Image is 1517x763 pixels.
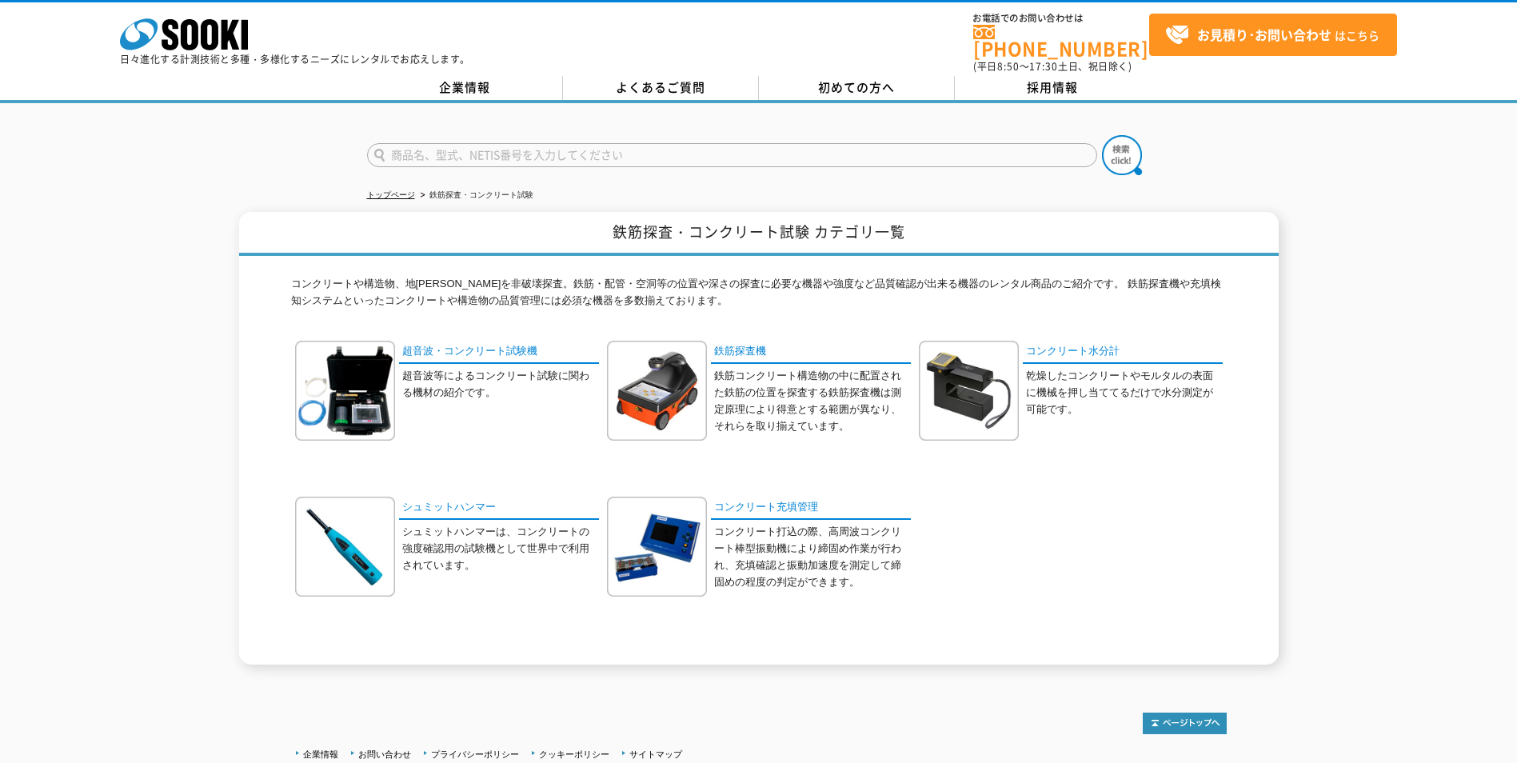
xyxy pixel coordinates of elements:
[1026,368,1223,417] p: 乾燥したコンクリートやモルタルの表面に機械を押し当ててるだけで水分測定が可能です。
[1023,341,1223,364] a: コンクリート水分計
[629,749,682,759] a: サイトマップ
[955,76,1151,100] a: 採用情報
[417,187,533,204] li: 鉄筋探査・コンクリート試験
[1143,713,1227,734] img: トップページへ
[759,76,955,100] a: 初めての方へ
[563,76,759,100] a: よくあるご質問
[973,59,1132,74] span: (平日 ～ 土日、祝日除く)
[291,276,1227,318] p: コンクリートや構造物、地[PERSON_NAME]を非破壊探査。鉄筋・配管・空洞等の位置や深さの探査に必要な機器や強度など品質確認が出来る機器のレンタル商品のご紹介です。 鉄筋探査機や充填検知シ...
[711,341,911,364] a: 鉄筋探査機
[973,14,1149,23] span: お電話でのお問い合わせは
[367,190,415,199] a: トップページ
[607,341,707,441] img: 鉄筋探査機
[714,368,911,434] p: 鉄筋コンクリート構造物の中に配置された鉄筋の位置を探査する鉄筋探査機は測定原理により得意とする範囲が異なり、それらを取り揃えています。
[120,54,470,64] p: 日々進化する計測技術と多種・多様化するニーズにレンタルでお応えします。
[997,59,1020,74] span: 8:50
[973,25,1149,58] a: [PHONE_NUMBER]
[367,76,563,100] a: 企業情報
[399,497,599,520] a: シュミットハンマー
[539,749,609,759] a: クッキーポリシー
[1029,59,1058,74] span: 17:30
[358,749,411,759] a: お問い合わせ
[818,78,895,96] span: 初めての方へ
[607,497,707,597] img: コンクリート充填管理
[402,368,599,401] p: 超音波等によるコンクリート試験に関わる機材の紹介です。
[303,749,338,759] a: 企業情報
[1102,135,1142,175] img: btn_search.png
[431,749,519,759] a: プライバシーポリシー
[1197,25,1331,44] strong: お見積り･お問い合わせ
[919,341,1019,441] img: コンクリート水分計
[239,212,1279,256] h1: 鉄筋探査・コンクリート試験 カテゴリ一覧
[1165,23,1379,47] span: はこちら
[399,341,599,364] a: 超音波・コンクリート試験機
[711,497,911,520] a: コンクリート充填管理
[714,524,911,590] p: コンクリート打込の際、高周波コンクリート棒型振動機により締固め作業が行われ、充填確認と振動加速度を測定して締固めの程度の判定ができます。
[402,524,599,573] p: シュミットハンマーは、コンクリートの強度確認用の試験機として世界中で利用されています。
[1149,14,1397,56] a: お見積り･お問い合わせはこちら
[295,341,395,441] img: 超音波・コンクリート試験機
[295,497,395,597] img: シュミットハンマー
[367,143,1097,167] input: 商品名、型式、NETIS番号を入力してください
